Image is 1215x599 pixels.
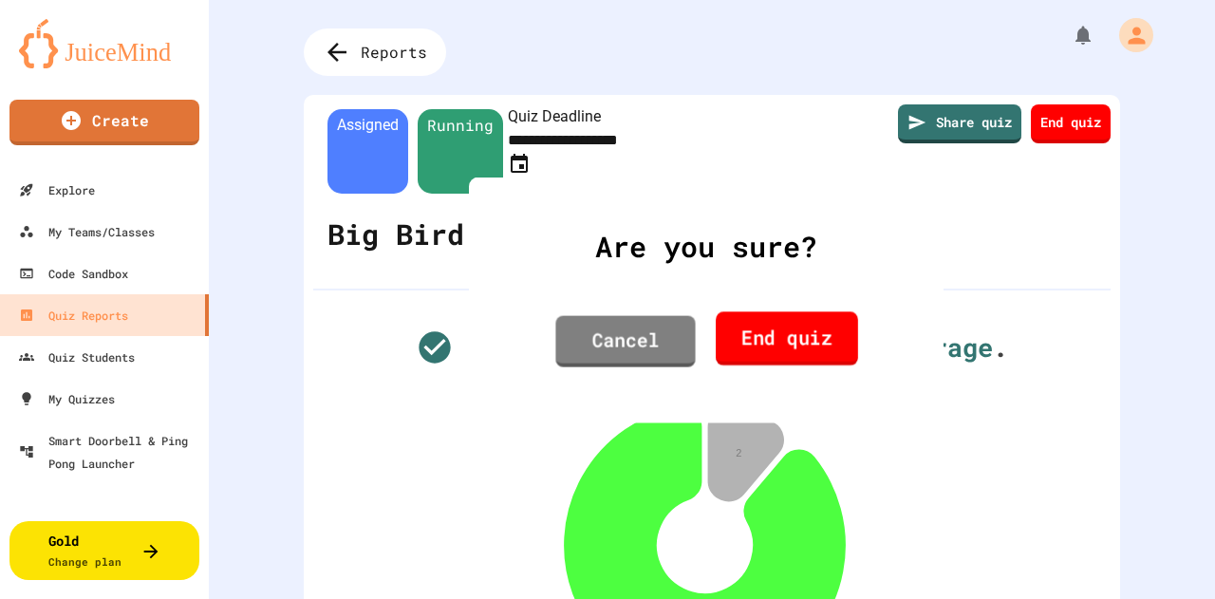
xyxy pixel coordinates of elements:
[332,328,1092,367] div: Your students scored .
[323,198,691,270] div: Big Bird, Little Fish
[19,178,95,201] div: Explore
[48,554,121,569] span: Change plan
[508,152,531,176] button: Choose date, selected date is Sep 23, 2025
[19,429,201,475] div: Smart Doorbell & Ping Pong Launcher
[716,311,858,365] a: End quiz
[19,262,128,285] div: Code Sandbox
[48,531,121,571] div: Gold
[327,109,408,194] span: Assigned
[898,104,1021,143] a: Share quiz
[19,304,128,327] div: Quiz Reports
[508,107,601,125] label: Quiz Deadline
[1099,13,1158,57] div: My Account
[19,19,190,68] img: logo-orange.svg
[361,41,427,64] span: Reports
[9,100,199,145] a: Create
[555,315,695,366] a: Cancel
[1037,19,1099,51] div: My Notifications
[19,346,135,368] div: Quiz Students
[418,109,503,194] span: Running
[19,387,115,410] div: My Quizzes
[19,220,155,243] div: My Teams/Classes
[1031,104,1111,143] a: End quiz
[516,224,896,267] div: Are you sure?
